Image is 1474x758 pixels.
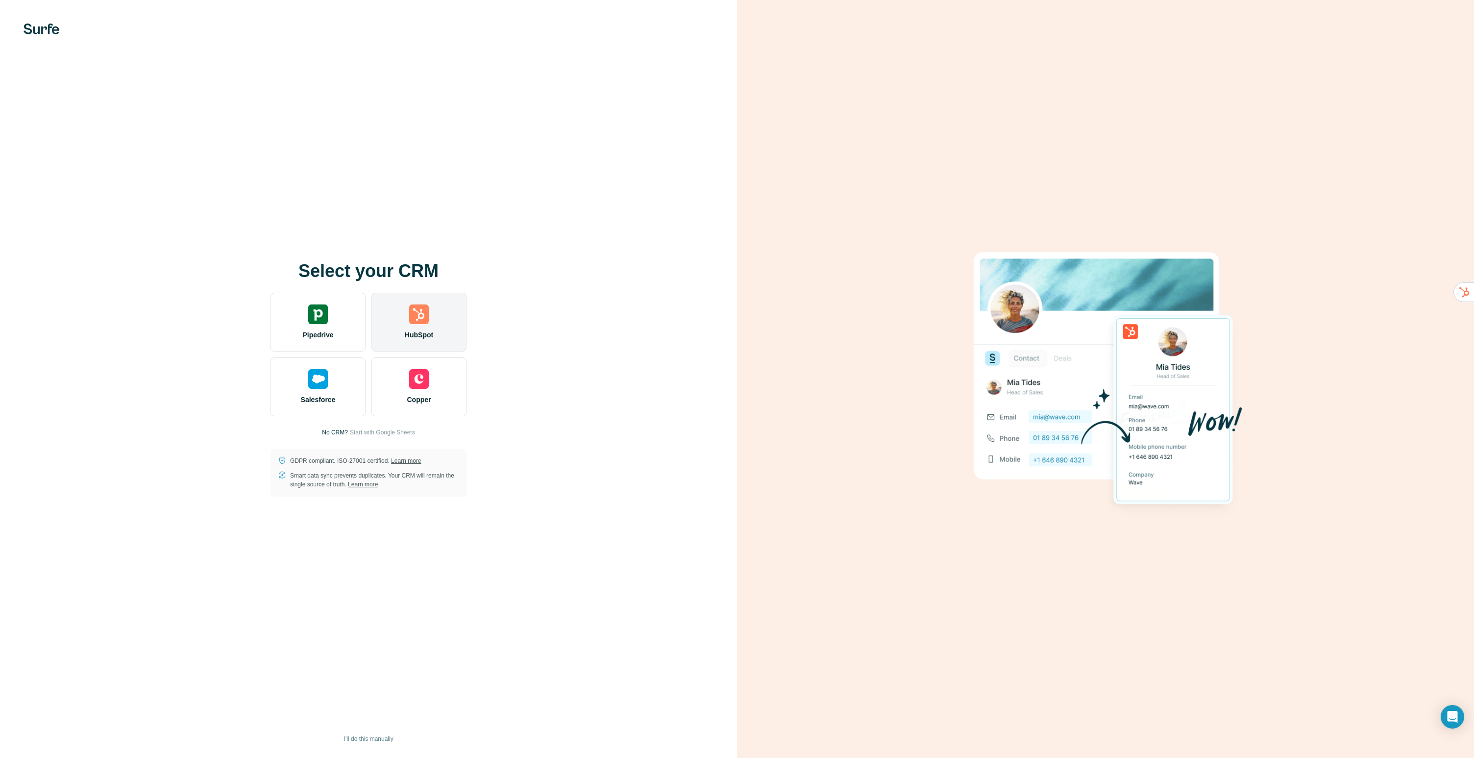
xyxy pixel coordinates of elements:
h1: Select your CRM [270,261,467,281]
img: hubspot's logo [409,304,429,324]
p: Smart data sync prevents duplicates. Your CRM will remain the single source of truth. [290,471,459,489]
button: Start with Google Sheets [350,428,415,437]
img: HUBSPOT image [968,237,1243,521]
span: HubSpot [405,330,433,340]
a: Learn more [348,481,378,488]
div: Open Intercom Messenger [1441,705,1464,729]
a: Learn more [391,457,421,464]
img: salesforce's logo [308,369,328,389]
p: GDPR compliant. ISO-27001 certified. [290,456,421,465]
img: copper's logo [409,369,429,389]
button: I’ll do this manually [337,732,400,746]
img: Surfe's logo [24,24,59,34]
span: Pipedrive [302,330,333,340]
img: pipedrive's logo [308,304,328,324]
span: Copper [407,395,431,404]
span: I’ll do this manually [344,734,393,743]
p: No CRM? [322,428,348,437]
span: Salesforce [301,395,336,404]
